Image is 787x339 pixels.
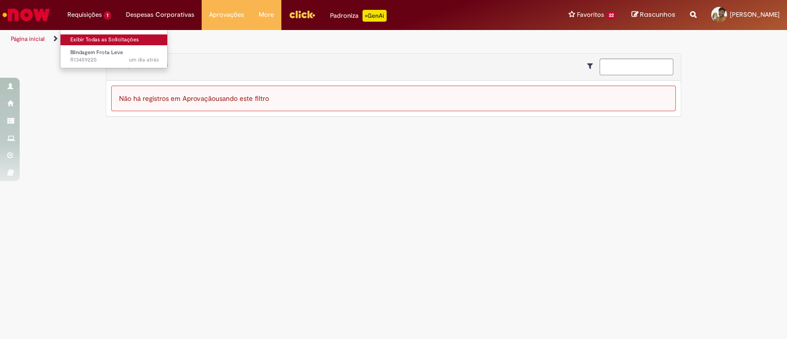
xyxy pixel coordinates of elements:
span: R13459220 [70,56,159,64]
a: Página inicial [11,35,45,43]
span: More [259,10,274,20]
img: ServiceNow [1,5,52,25]
i: Mostrar filtros para: Suas Solicitações [587,62,598,69]
span: 1 [104,11,111,20]
a: Rascunhos [632,10,675,20]
span: Despesas Corporativas [126,10,194,20]
a: Exibir Todas as Solicitações [61,34,169,45]
img: click_logo_yellow_360x200.png [289,7,315,22]
span: [PERSON_NAME] [730,10,780,19]
div: Padroniza [330,10,387,22]
span: 22 [606,11,617,20]
p: +GenAi [363,10,387,22]
span: My Approvals [121,59,168,69]
span: Blindagem Frota Leve [70,49,123,56]
div: Não há registros em Aprovação [111,86,676,111]
ul: Requisições [60,30,168,68]
span: Favoritos [577,10,604,20]
time: 28/08/2025 16:38:19 [129,56,159,63]
span: Requisições [67,10,102,20]
span: Rascunhos [640,10,675,19]
a: Aberto R13459220 : Blindagem Frota Leve [61,47,169,65]
span: um dia atrás [129,56,159,63]
span: Aprovações [209,10,244,20]
span: usando este filtro [215,94,269,103]
ul: Trilhas de página [7,30,517,48]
